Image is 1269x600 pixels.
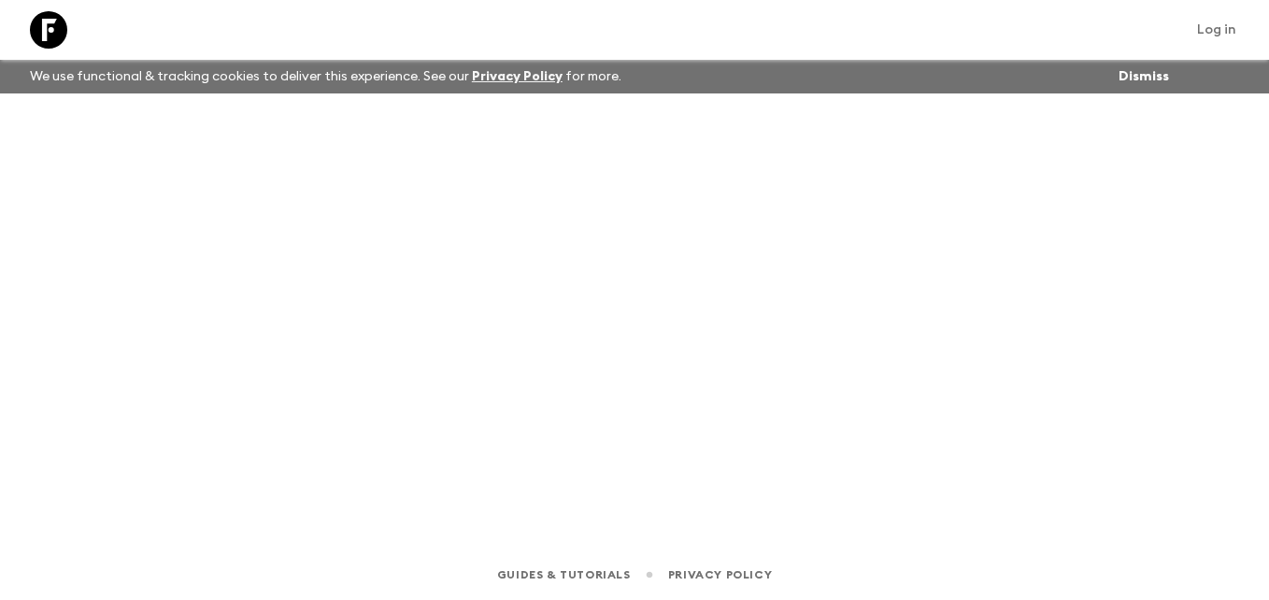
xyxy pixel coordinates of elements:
p: We use functional & tracking cookies to deliver this experience. See our for more. [22,60,629,93]
a: Log in [1187,17,1247,43]
a: Privacy Policy [668,564,772,585]
a: Guides & Tutorials [497,564,631,585]
a: Privacy Policy [472,70,563,83]
button: Dismiss [1114,64,1174,90]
